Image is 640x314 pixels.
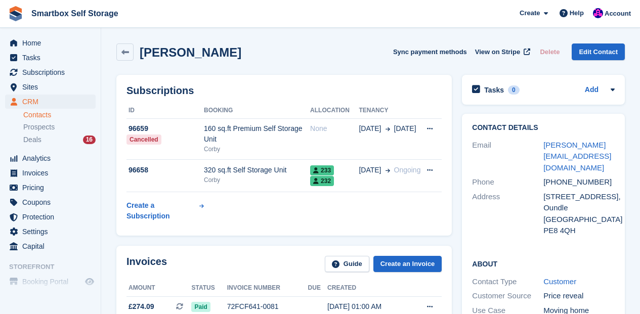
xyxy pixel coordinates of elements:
[191,280,227,296] th: Status
[8,6,23,21] img: stora-icon-8386f47178a22dfd0bd8f6a31ec36ba5ce8667c1dd55bd0f319d3a0aa187defe.svg
[126,280,191,296] th: Amount
[23,135,41,145] span: Deals
[191,302,210,312] span: Paid
[310,165,334,175] span: 233
[605,9,631,19] span: Account
[484,85,504,95] h2: Tasks
[394,166,421,174] span: Ongoing
[22,181,83,195] span: Pricing
[572,43,625,60] a: Edit Contact
[204,165,310,175] div: 320 sq.ft Self Storage Unit
[5,195,96,209] a: menu
[543,141,611,172] a: [PERSON_NAME][EMAIL_ADDRESS][DOMAIN_NAME]
[543,277,576,286] a: Customer
[543,214,615,226] div: [GEOGRAPHIC_DATA]
[593,8,603,18] img: Sam Austin
[472,276,543,288] div: Contact Type
[5,210,96,224] a: menu
[140,46,241,59] h2: [PERSON_NAME]
[23,110,96,120] a: Contacts
[543,176,615,188] div: [PHONE_NUMBER]
[126,200,197,221] div: Create a Subscription
[23,122,96,132] a: Prospects
[536,43,564,60] button: Delete
[5,166,96,180] a: menu
[570,8,584,18] span: Help
[22,195,83,209] span: Coupons
[126,256,167,273] h2: Invoices
[227,280,308,296] th: Invoice number
[472,258,615,268] h2: About
[472,176,543,188] div: Phone
[22,166,83,180] span: Invoices
[327,301,410,312] div: [DATE] 01:00 AM
[5,181,96,195] a: menu
[5,239,96,253] a: menu
[543,202,615,214] div: Oundle
[22,151,83,165] span: Analytics
[472,124,615,132] h2: Contact Details
[126,85,442,97] h2: Subscriptions
[310,103,359,119] th: Allocation
[472,140,543,174] div: Email
[508,85,520,95] div: 0
[520,8,540,18] span: Create
[22,51,83,65] span: Tasks
[310,123,359,134] div: None
[359,123,381,134] span: [DATE]
[373,256,442,273] a: Create an Invoice
[22,275,83,289] span: Booking Portal
[393,43,467,60] button: Sync payment methods
[5,51,96,65] a: menu
[126,103,204,119] th: ID
[22,65,83,79] span: Subscriptions
[359,103,420,119] th: Tenancy
[5,225,96,239] a: menu
[5,80,96,94] a: menu
[394,123,416,134] span: [DATE]
[5,65,96,79] a: menu
[327,280,410,296] th: Created
[22,239,83,253] span: Capital
[126,134,161,145] div: Cancelled
[475,47,520,57] span: View on Stripe
[22,80,83,94] span: Sites
[359,165,381,175] span: [DATE]
[9,262,101,272] span: Storefront
[543,290,615,302] div: Price reveal
[22,225,83,239] span: Settings
[23,122,55,132] span: Prospects
[204,123,310,145] div: 160 sq.ft Premium Self Storage Unit
[5,151,96,165] a: menu
[543,191,615,203] div: [STREET_ADDRESS],
[126,123,204,134] div: 96659
[310,176,334,186] span: 232
[129,301,154,312] span: £274.09
[22,36,83,50] span: Home
[227,301,308,312] div: 72FCF641-0081
[22,210,83,224] span: Protection
[472,290,543,302] div: Customer Source
[543,225,615,237] div: PE8 4QH
[471,43,532,60] a: View on Stripe
[5,36,96,50] a: menu
[308,280,327,296] th: Due
[22,95,83,109] span: CRM
[5,275,96,289] a: menu
[126,196,204,226] a: Create a Subscription
[204,145,310,154] div: Corby
[83,276,96,288] a: Preview store
[472,191,543,237] div: Address
[5,95,96,109] a: menu
[204,103,310,119] th: Booking
[23,134,96,145] a: Deals 16
[27,5,122,22] a: Smartbox Self Storage
[204,175,310,185] div: Corby
[585,84,599,96] a: Add
[83,136,96,144] div: 16
[325,256,369,273] a: Guide
[126,165,204,175] div: 96658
